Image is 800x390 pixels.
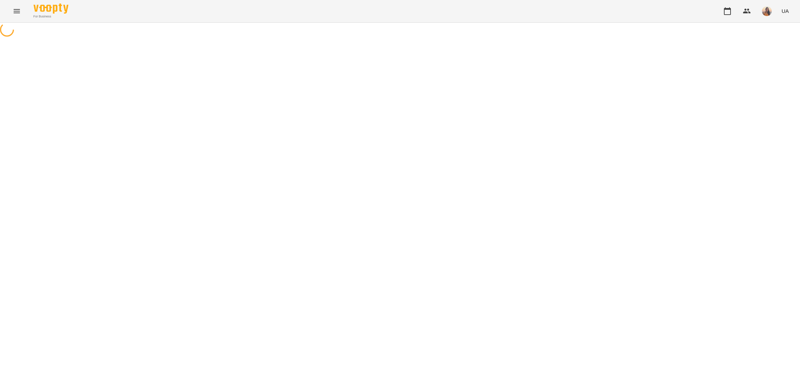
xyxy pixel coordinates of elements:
img: Voopty Logo [34,3,68,14]
span: For Business [34,14,68,19]
button: Menu [8,3,25,20]
span: UA [782,7,789,15]
button: UA [779,5,792,17]
img: 069e1e257d5519c3c657f006daa336a6.png [762,6,772,16]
